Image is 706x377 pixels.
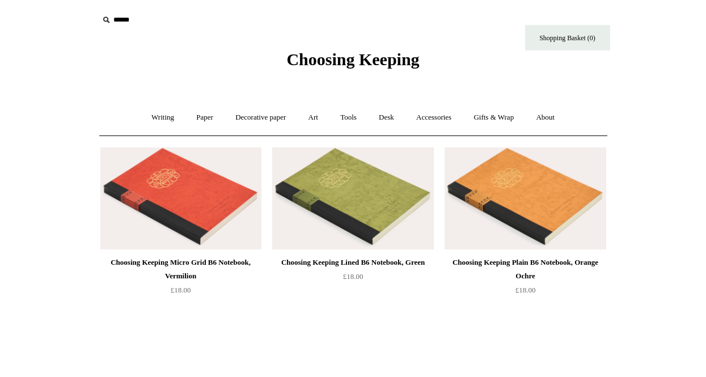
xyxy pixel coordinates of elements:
[272,256,433,302] a: Choosing Keeping Lined B6 Notebook, Green £18.00
[406,103,462,133] a: Accessories
[463,103,524,133] a: Gifts & Wrap
[100,147,261,249] img: Choosing Keeping Micro Grid B6 Notebook, Vermilion
[526,103,565,133] a: About
[515,286,536,294] span: £18.00
[298,103,328,133] a: Art
[447,256,603,283] div: Choosing Keeping Plain B6 Notebook, Orange Ochre
[103,256,259,283] div: Choosing Keeping Micro Grid B6 Notebook, Vermilion
[272,147,433,249] a: Choosing Keeping Lined B6 Notebook, Green Choosing Keeping Lined B6 Notebook, Green
[141,103,184,133] a: Writing
[286,59,419,67] a: Choosing Keeping
[330,103,367,133] a: Tools
[343,272,363,281] span: £18.00
[525,25,610,50] a: Shopping Basket (0)
[272,147,433,249] img: Choosing Keeping Lined B6 Notebook, Green
[100,147,261,249] a: Choosing Keeping Micro Grid B6 Notebook, Vermilion Choosing Keeping Micro Grid B6 Notebook, Vermi...
[445,147,606,249] img: Choosing Keeping Plain B6 Notebook, Orange Ochre
[445,147,606,249] a: Choosing Keeping Plain B6 Notebook, Orange Ochre Choosing Keeping Plain B6 Notebook, Orange Ochre
[186,103,223,133] a: Paper
[275,256,430,269] div: Choosing Keeping Lined B6 Notebook, Green
[225,103,296,133] a: Decorative paper
[369,103,404,133] a: Desk
[171,286,191,294] span: £18.00
[445,256,606,302] a: Choosing Keeping Plain B6 Notebook, Orange Ochre £18.00
[286,50,419,69] span: Choosing Keeping
[100,256,261,302] a: Choosing Keeping Micro Grid B6 Notebook, Vermilion £18.00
